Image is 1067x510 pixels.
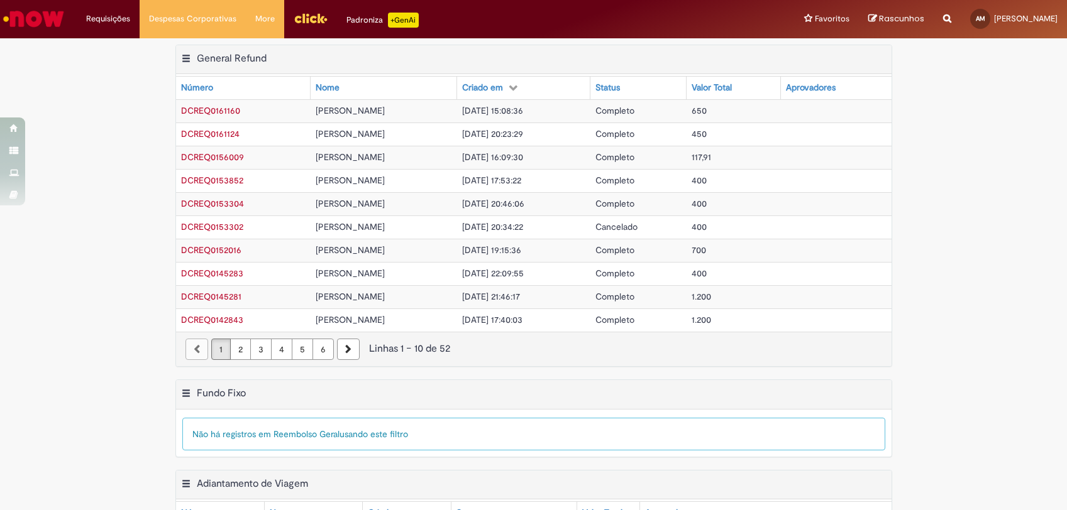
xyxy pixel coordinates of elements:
a: Abrir Registro: DCREQ0156009 [181,151,244,163]
span: [PERSON_NAME] [316,105,385,116]
a: Abrir Registro: DCREQ0142843 [181,314,243,325]
span: [PERSON_NAME] [994,13,1058,24]
a: Abrir Registro: DCREQ0161124 [181,128,240,139]
span: [PERSON_NAME] [316,221,385,232]
span: [DATE] 19:15:36 [462,244,521,256]
div: Nome [316,82,340,94]
div: Aprovadores [786,82,836,94]
a: Rascunhos [868,13,924,25]
span: Cancelado [595,221,638,232]
span: [PERSON_NAME] [316,151,385,163]
span: DCREQ0153304 [181,198,244,209]
span: usando este filtro [340,428,408,440]
span: DCREQ0161160 [181,105,240,116]
a: Próxima página [337,339,360,360]
span: 450 [692,128,707,139]
span: DCREQ0145281 [181,291,241,302]
span: 1.200 [692,291,711,302]
span: 400 [692,268,707,279]
a: Página 1 [211,339,231,360]
a: Página 3 [250,339,272,360]
span: [DATE] 20:46:06 [462,198,524,209]
span: [PERSON_NAME] [316,128,385,139]
span: [DATE] 20:23:29 [462,128,523,139]
span: More [255,13,275,25]
span: 117,91 [692,151,711,163]
p: +GenAi [388,13,419,28]
span: Completo [595,244,634,256]
span: [PERSON_NAME] [316,314,385,325]
span: Completo [595,175,634,186]
img: click_logo_yellow_360x200.png [294,9,328,28]
span: Completo [595,291,634,302]
nav: paginação [176,332,892,366]
a: Abrir Registro: DCREQ0152016 [181,244,241,256]
a: Abrir Registro: DCREQ0145281 [181,291,241,302]
span: 400 [692,175,707,186]
img: ServiceNow [1,6,66,31]
span: DCREQ0153302 [181,221,243,232]
span: [DATE] 17:40:03 [462,314,522,325]
span: Despesas Corporativas [149,13,236,25]
span: AM [976,14,985,23]
button: General Refund Menu de contexto [181,52,191,68]
span: 1.200 [692,314,711,325]
span: Requisições [86,13,130,25]
a: Página 4 [271,339,292,360]
span: 400 [692,221,707,232]
a: Página 6 [312,339,334,360]
span: Completo [595,105,634,116]
a: Abrir Registro: DCREQ0153304 [181,198,244,209]
span: Favoritos [815,13,849,25]
span: Completo [595,314,634,325]
span: [PERSON_NAME] [316,268,385,279]
a: Página 2 [230,339,251,360]
span: DCREQ0145283 [181,268,243,279]
a: Abrir Registro: DCREQ0145283 [181,268,243,279]
span: [DATE] 16:09:30 [462,151,523,163]
span: DCREQ0156009 [181,151,244,163]
span: DCREQ0161124 [181,128,240,139]
span: [PERSON_NAME] [316,175,385,186]
span: [DATE] 15:08:36 [462,105,523,116]
span: [PERSON_NAME] [316,198,385,209]
div: Status [595,82,620,94]
a: Abrir Registro: DCREQ0161160 [181,105,240,116]
span: Completo [595,128,634,139]
a: Página 5 [292,339,313,360]
a: Abrir Registro: DCREQ0153852 [181,175,243,186]
span: Completo [595,268,634,279]
span: [PERSON_NAME] [316,244,385,256]
div: Não há registros em Reembolso Geral [182,418,885,450]
span: 400 [692,198,707,209]
h2: Fundo Fixo [197,387,246,399]
span: Completo [595,198,634,209]
button: Adiantamento de Viagem Menu de contexto [181,477,191,494]
span: [DATE] 22:09:55 [462,268,524,279]
span: DCREQ0152016 [181,244,241,256]
div: Linhas 1 − 10 de 52 [185,342,882,356]
span: [DATE] 21:46:17 [462,291,520,302]
span: [DATE] 20:34:22 [462,221,523,232]
span: [PERSON_NAME] [316,291,385,302]
h2: General Refund [197,52,267,65]
h2: Adiantamento de Viagem [197,477,308,490]
a: Abrir Registro: DCREQ0153302 [181,221,243,232]
span: DCREQ0142843 [181,314,243,325]
span: Completo [595,151,634,163]
span: 650 [692,105,707,116]
div: Número [181,82,213,94]
span: DCREQ0153852 [181,175,243,186]
span: 700 [692,244,706,256]
button: Fundo Fixo Menu de contexto [181,387,191,403]
div: Valor Total [692,82,732,94]
span: [DATE] 17:53:22 [462,175,521,186]
div: Criado em [462,82,503,94]
div: Padroniza [346,13,419,28]
span: Rascunhos [879,13,924,24]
